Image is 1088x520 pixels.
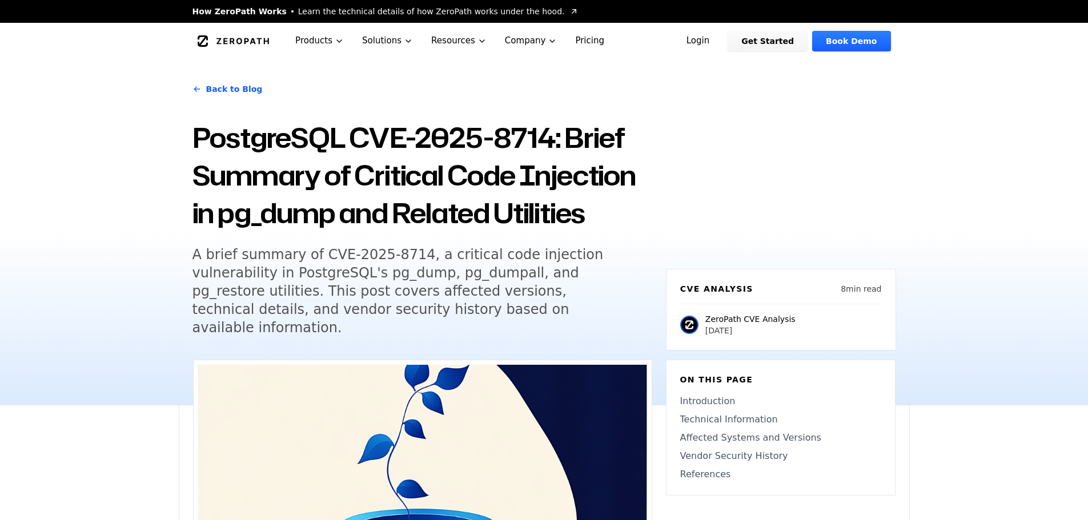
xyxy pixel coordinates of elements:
[422,23,496,59] button: Resources
[680,316,698,334] img: ZeroPath CVE Analysis
[680,283,753,295] h6: CVE Analysis
[353,23,422,59] button: Solutions
[192,6,579,17] a: How ZeroPath WorksLearn the technical details of how ZeroPath works under the hood.
[192,119,652,232] h1: PostgreSQL CVE-2025-8714: Brief Summary of Critical Code Injection in pg_dump and Related Utilities
[566,23,613,59] a: Pricing
[680,431,881,445] a: Affected Systems and Versions
[705,325,796,336] p: [DATE]
[680,374,881,385] h6: On this page
[680,413,881,426] a: Technical Information
[192,6,287,17] span: How ZeroPath Works
[192,73,263,105] a: Back to Blog
[680,449,881,463] a: Vendor Security History
[680,394,881,408] a: Introduction
[673,31,724,51] a: Login
[496,23,567,59] button: Company
[680,467,881,481] a: References
[298,6,565,17] span: Learn the technical details of how ZeroPath works under the hood.
[812,31,890,51] a: Book Demo
[192,245,631,337] h5: A brief summary of CVE-2025-8714, a critical code injection vulnerability in PostgreSQL's pg_dump...
[841,283,881,295] p: 8 min read
[179,23,910,59] nav: Global
[728,31,808,51] a: Get Started
[705,313,796,325] p: ZeroPath CVE Analysis
[286,23,353,59] button: Products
